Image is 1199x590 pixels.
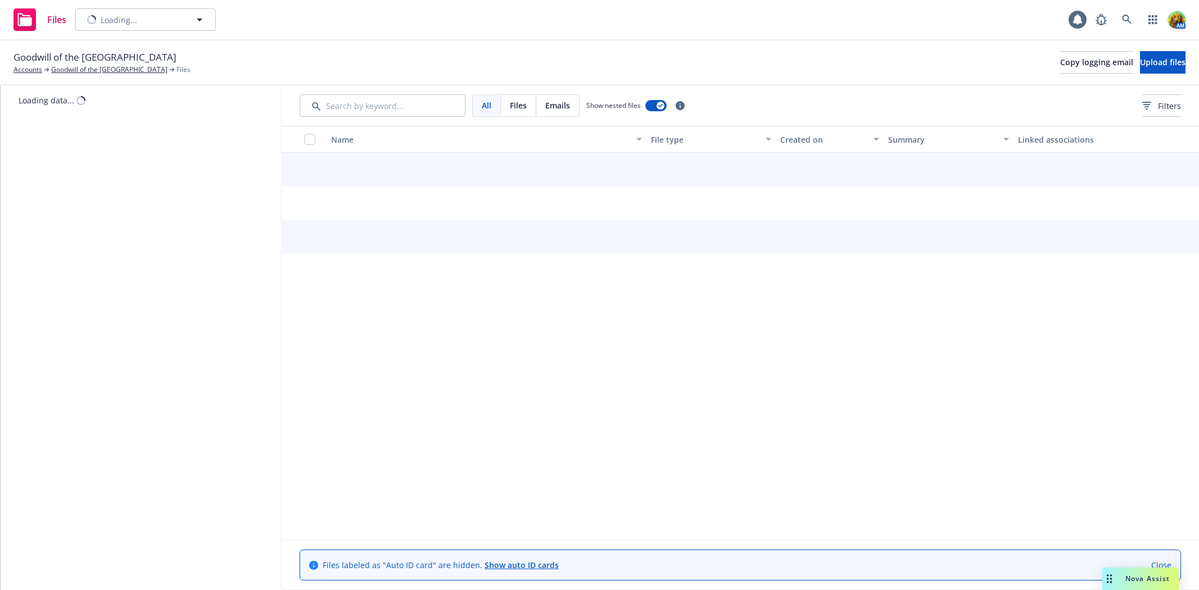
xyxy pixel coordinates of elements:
a: Accounts [13,65,42,75]
span: Copy logging email [1060,57,1133,67]
input: Search by keyword... [300,94,465,117]
span: Show nested files [586,101,641,110]
a: Close [1151,559,1171,571]
span: All [482,99,491,111]
button: Linked associations [1014,126,1143,153]
a: Switch app [1142,8,1164,31]
a: Files [9,4,71,35]
button: File type [646,126,776,153]
div: File type [651,134,759,146]
button: Summary [884,126,1013,153]
span: Files [47,15,66,24]
span: Files [177,65,191,75]
div: Linked associations [1018,134,1138,146]
span: Goodwill of the [GEOGRAPHIC_DATA] [13,50,177,65]
span: Loading... [101,14,137,26]
button: Loading... [75,8,216,31]
span: Nova Assist [1125,574,1170,583]
span: Files labeled as "Auto ID card" are hidden. [323,559,559,571]
div: Created on [780,134,867,146]
button: Created on [776,126,884,153]
div: Name [331,134,630,146]
span: Emails [545,99,570,111]
input: Select all [304,134,315,145]
a: Search [1116,8,1138,31]
button: Copy logging email [1060,51,1133,74]
div: Summary [888,134,996,146]
a: Report a Bug [1090,8,1112,31]
button: Filters [1142,94,1181,117]
img: photo [1168,11,1186,29]
div: Drag to move [1102,568,1116,590]
div: Loading data... [19,94,74,106]
span: Upload files [1140,57,1186,67]
span: Filters [1142,100,1181,112]
span: Filters [1158,100,1181,112]
button: Name [327,126,646,153]
button: Nova Assist [1102,568,1179,590]
a: Show auto ID cards [485,560,559,570]
a: Goodwill of the [GEOGRAPHIC_DATA] [51,65,168,75]
span: Files [510,99,527,111]
button: Upload files [1140,51,1186,74]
